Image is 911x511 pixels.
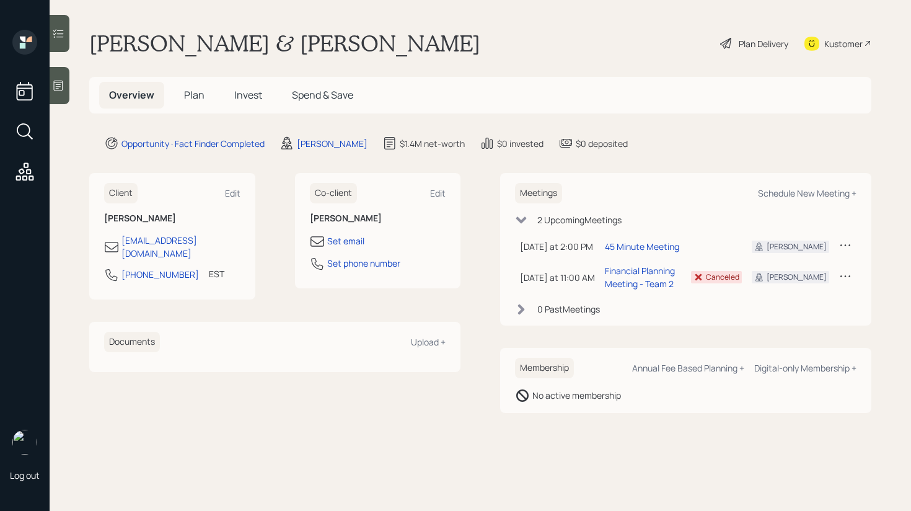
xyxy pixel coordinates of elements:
div: [DATE] at 11:00 AM [520,271,595,284]
h6: Meetings [515,183,562,203]
img: retirable_logo.png [12,430,37,455]
div: Schedule New Meeting + [758,187,856,199]
div: Set email [327,234,364,247]
span: Overview [109,88,154,102]
div: 45 Minute Meeting [605,240,679,253]
span: Invest [234,88,262,102]
div: $0 invested [497,137,544,150]
div: $1.4M net-worth [400,137,465,150]
div: [PERSON_NAME] [297,137,367,150]
div: Opportunity · Fact Finder Completed [121,137,265,150]
div: Digital-only Membership + [754,362,856,374]
div: Kustomer [824,37,863,50]
h6: Co-client [310,183,357,203]
div: Upload + [411,336,446,348]
div: Financial Planning Meeting - Team 2 [605,264,681,290]
div: 0 Past Meeting s [537,303,600,316]
h6: [PERSON_NAME] [104,213,240,224]
h1: [PERSON_NAME] & [PERSON_NAME] [89,30,480,57]
div: [PERSON_NAME] [767,272,827,283]
div: [DATE] at 2:00 PM [520,240,595,253]
span: Spend & Save [292,88,353,102]
div: Edit [430,187,446,199]
div: 2 Upcoming Meeting s [537,213,622,226]
div: Log out [10,469,40,481]
div: $0 deposited [576,137,628,150]
span: Plan [184,88,205,102]
div: Canceled [706,272,739,283]
div: No active membership [532,389,621,402]
h6: Documents [104,332,160,352]
div: EST [209,267,224,280]
div: Plan Delivery [739,37,788,50]
div: Edit [225,187,240,199]
div: [PERSON_NAME] [767,241,827,252]
h6: Client [104,183,138,203]
h6: [PERSON_NAME] [310,213,446,224]
div: Set phone number [327,257,400,270]
div: [PHONE_NUMBER] [121,268,199,281]
h6: Membership [515,358,574,378]
div: [EMAIL_ADDRESS][DOMAIN_NAME] [121,234,240,260]
div: Annual Fee Based Planning + [632,362,744,374]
